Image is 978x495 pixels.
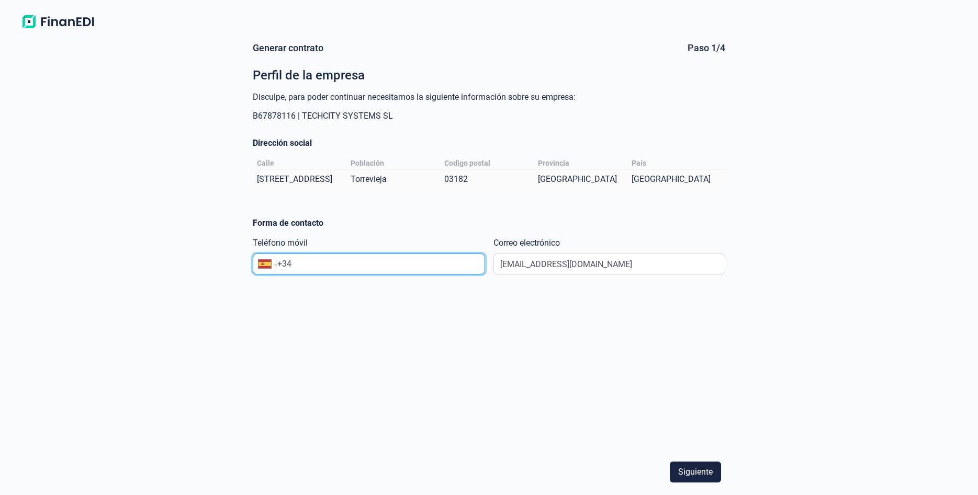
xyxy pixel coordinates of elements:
[253,111,725,121] div: B67878116 | TECHCITY SYSTEMS SL
[17,13,99,31] img: Logo de aplicación
[351,174,387,185] div: Torrevieja
[253,42,323,54] div: Generar contrato
[538,174,617,185] div: [GEOGRAPHIC_DATA]
[351,159,384,167] div: Población
[678,466,713,478] span: Siguiente
[444,174,468,185] div: 03182
[493,237,560,249] label: Correo electrónico
[253,138,725,148] div: Dirección social
[632,159,646,167] div: País
[253,92,725,102] div: Disculpe, para poder continuar necesitamos la siguiente información sobre su empresa:
[688,42,725,54] div: Paso 1/4
[253,237,308,249] label: Teléfono móvil
[538,159,569,167] div: Provincia
[253,205,725,228] div: Forma de contacto
[253,67,725,84] div: Perfil de la empresa
[670,462,721,482] button: Siguiente
[444,159,490,167] div: Codigo postal
[257,159,274,167] div: Calle
[632,174,711,185] div: [GEOGRAPHIC_DATA]
[257,174,332,185] div: [STREET_ADDRESS]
